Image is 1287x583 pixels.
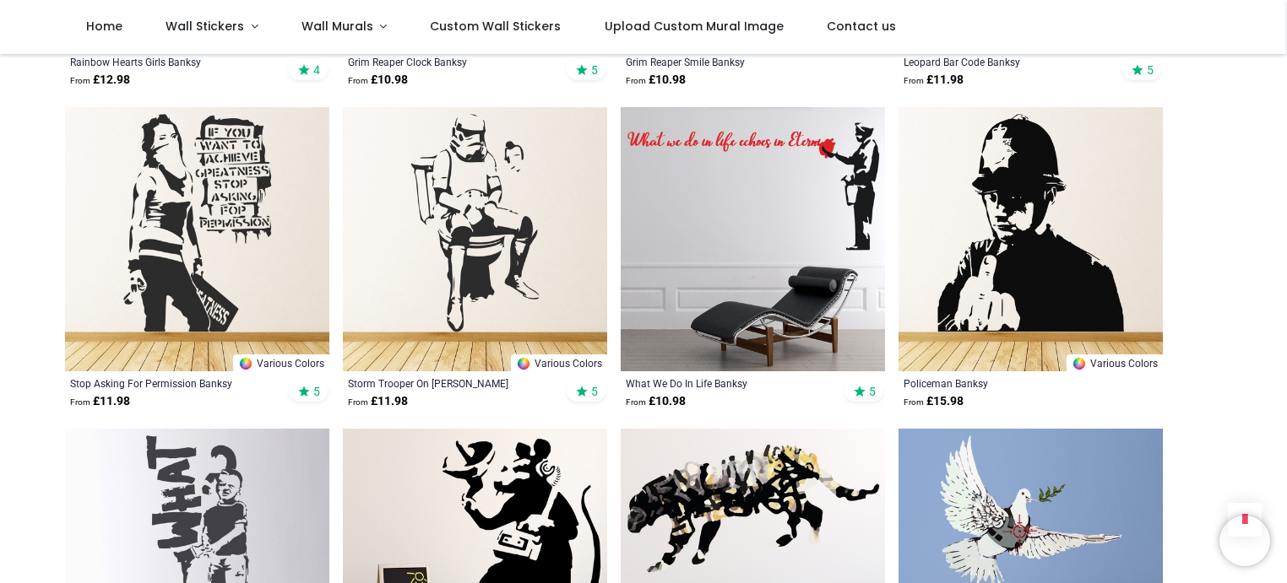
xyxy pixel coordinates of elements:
a: What We Do In Life Banksy [626,376,829,390]
strong: £ 11.98 [70,393,130,410]
span: Custom Wall Stickers [430,18,561,35]
strong: £ 10.98 [348,72,408,89]
span: Upload Custom Mural Image [605,18,784,35]
span: 5 [869,384,876,399]
a: Leopard Bar Code Banksy [904,55,1107,68]
iframe: Brevo live chat [1219,516,1270,566]
a: Storm Trooper On [PERSON_NAME] [348,376,551,390]
span: Contact us [827,18,896,35]
img: Stop Asking For Permission Banksy Wall Sticker [65,107,329,371]
img: Storm Trooper On Loo Banksy Wall Sticker [343,107,607,371]
span: Wall Stickers [166,18,244,35]
a: Grim Reaper Clock Banksy [348,55,551,68]
span: 5 [313,384,320,399]
span: From [70,397,90,407]
span: From [904,397,924,407]
a: Policeman Banksy [904,376,1107,390]
img: Policeman Banksy Wall Sticker [899,107,1163,371]
span: 4 [313,62,320,78]
span: 5 [1147,62,1154,78]
strong: £ 15.98 [904,393,964,410]
span: 5 [591,62,598,78]
a: Various Colors [233,354,329,371]
img: Color Wheel [1072,356,1087,371]
strong: £ 12.98 [70,72,130,89]
span: Wall Murals [301,18,373,35]
span: From [626,397,646,407]
span: 5 [591,384,598,399]
a: Rainbow Hearts Girls Banksy [70,55,274,68]
img: Color Wheel [516,356,531,371]
img: Color Wheel [238,356,253,371]
strong: £ 10.98 [626,393,686,410]
span: Home [86,18,122,35]
a: Grim Reaper Smile Banksy [626,55,829,68]
span: From [904,76,924,85]
img: What We Do In Life Banksy Wall Sticker [621,107,885,371]
span: From [626,76,646,85]
span: From [348,76,368,85]
span: From [348,397,368,407]
strong: £ 10.98 [626,72,686,89]
span: From [70,76,90,85]
strong: £ 11.98 [904,72,964,89]
strong: £ 11.98 [348,393,408,410]
a: Various Colors [511,354,607,371]
a: Various Colors [1067,354,1163,371]
a: Stop Asking For Permission Banksy [70,376,274,390]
